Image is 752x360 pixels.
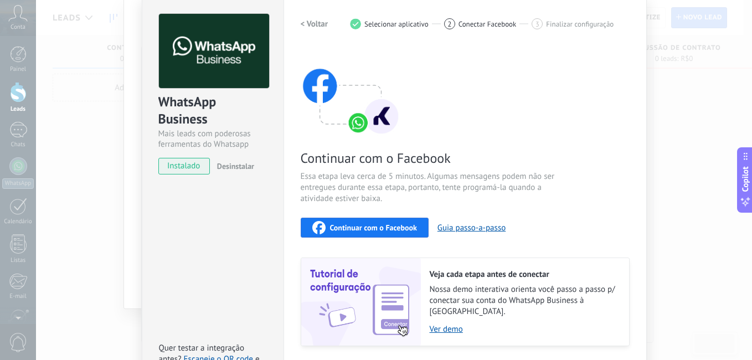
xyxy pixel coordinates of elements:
div: WhatsApp Business [158,93,267,128]
h2: < Voltar [301,19,328,29]
a: Ver demo [430,324,618,335]
span: 3 [535,19,539,29]
span: instalado [159,158,209,174]
h2: Veja cada etapa antes de conectar [430,269,618,280]
button: Guia passo-a-passo [437,223,506,233]
span: Conectar Facebook [459,20,517,28]
span: Essa etapa leva cerca de 5 minutos. Algumas mensagens podem não ser entregues durante essa etapa,... [301,171,564,204]
button: Desinstalar [213,158,254,174]
span: Nossa demo interativa orienta você passo a passo p/ conectar sua conta do WhatsApp Business à [GE... [430,284,618,317]
button: Continuar com o Facebook [301,218,429,238]
span: 2 [447,19,451,29]
span: Continuar com o Facebook [330,224,417,232]
img: logo_main.png [159,14,269,89]
span: Continuar com o Facebook [301,150,564,167]
span: Finalizar configuração [546,20,614,28]
span: Copilot [740,167,751,192]
button: < Voltar [301,14,328,34]
img: connect with facebook [301,47,400,136]
div: Mais leads com poderosas ferramentas do Whatsapp [158,128,267,150]
span: Desinstalar [217,161,254,171]
span: Selecionar aplicativo [364,20,429,28]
